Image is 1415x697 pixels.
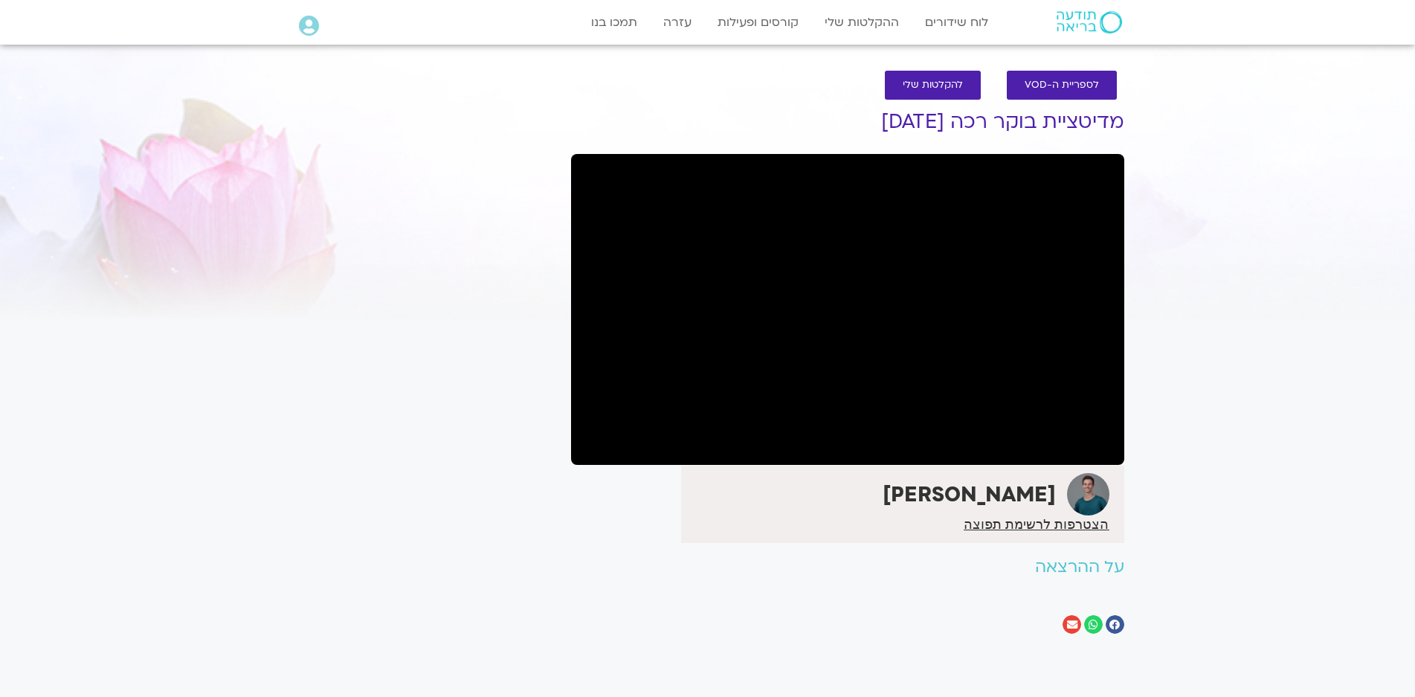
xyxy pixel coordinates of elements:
a: תמכו בנו [584,8,645,36]
strong: [PERSON_NAME] [883,481,1056,509]
img: אורי דאובר [1067,473,1109,515]
a: קורסים ופעילות [710,8,806,36]
a: ההקלטות שלי [817,8,906,36]
a: להקלטות שלי [885,71,981,100]
img: תודעה בריאה [1057,11,1122,33]
a: לספריית ה-VOD [1007,71,1117,100]
span: להקלטות שלי [903,80,963,91]
div: שיתוף ב facebook [1106,615,1124,634]
h1: מדיטציית בוקר רכה [DATE] [571,111,1124,133]
a: לוח שידורים [918,8,996,36]
span: לספריית ה-VOD [1025,80,1099,91]
div: שיתוף ב email [1063,615,1081,634]
h2: על ההרצאה [571,558,1124,576]
div: שיתוף ב whatsapp [1084,615,1103,634]
a: הצטרפות לרשימת תפוצה [964,518,1109,531]
a: עזרה [656,8,699,36]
